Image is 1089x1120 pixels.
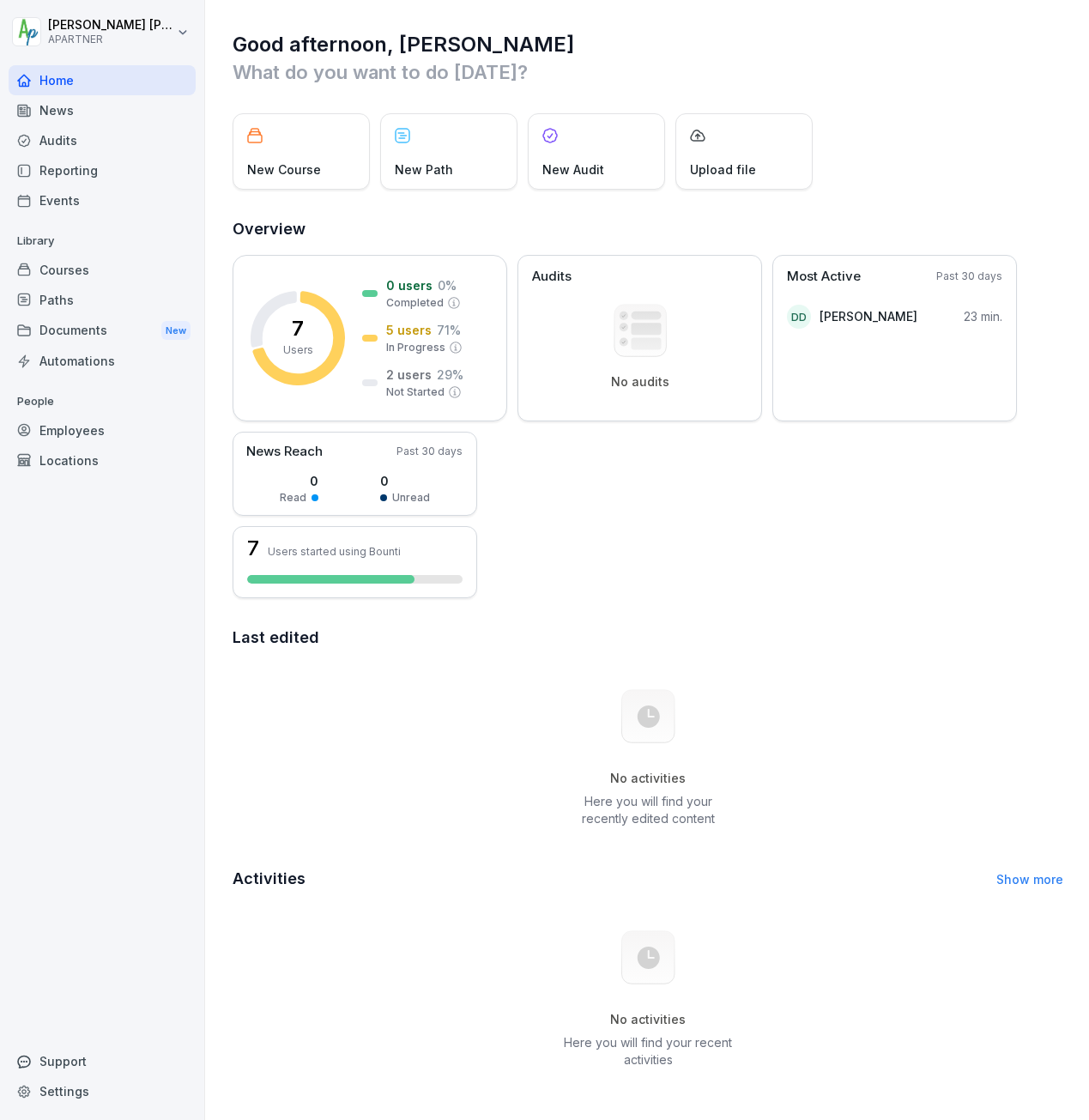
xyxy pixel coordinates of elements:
[396,444,463,459] p: Past 30 days
[380,472,430,490] p: 0
[292,318,304,339] p: 7
[437,321,461,339] p: 71 %
[9,65,196,95] a: Home
[233,58,1063,86] p: What do you want to do [DATE]?
[996,872,1063,887] a: Show more
[787,305,811,329] div: DD
[438,276,457,294] p: 0 %
[820,307,917,325] p: [PERSON_NAME]
[233,626,1063,650] h2: Last edited
[532,267,572,287] p: Audits
[9,1076,196,1106] a: Settings
[9,388,196,415] p: People
[48,33,173,45] p: APARTNER
[561,1034,735,1069] p: Here you will find your recent activities
[9,445,196,475] a: Locations
[386,321,432,339] p: 5 users
[787,267,861,287] p: Most Active
[233,867,306,891] h2: Activities
[9,227,196,255] p: Library
[392,490,430,506] p: Unread
[268,545,401,558] p: Users started using Bounti
[247,160,321,179] p: New Course
[9,1046,196,1076] div: Support
[561,1012,735,1027] h5: No activities
[690,160,756,179] p: Upload file
[9,315,196,347] a: DocumentsNew
[936,269,1002,284] p: Past 30 days
[386,384,445,400] p: Not Started
[233,217,1063,241] h2: Overview
[9,315,196,347] div: Documents
[9,125,196,155] a: Audits
[48,18,173,33] p: [PERSON_NAME] [PERSON_NAME]
[233,31,1063,58] h1: Good afternoon, [PERSON_NAME]
[247,538,259,559] h3: 7
[561,771,735,786] h5: No activities
[561,793,735,827] p: Here you will find your recently edited content
[9,185,196,215] a: Events
[437,366,463,384] p: 29 %
[161,321,191,341] div: New
[611,374,669,390] p: No audits
[9,285,196,315] a: Paths
[964,307,1002,325] p: 23 min.
[280,490,306,506] p: Read
[9,415,196,445] a: Employees
[9,95,196,125] a: News
[9,255,196,285] a: Courses
[9,346,196,376] a: Automations
[9,155,196,185] a: Reporting
[283,342,313,358] p: Users
[280,472,318,490] p: 0
[395,160,453,179] p: New Path
[542,160,604,179] p: New Audit
[386,366,432,384] p: 2 users
[386,340,445,355] p: In Progress
[246,442,323,462] p: News Reach
[386,295,444,311] p: Completed
[386,276,433,294] p: 0 users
